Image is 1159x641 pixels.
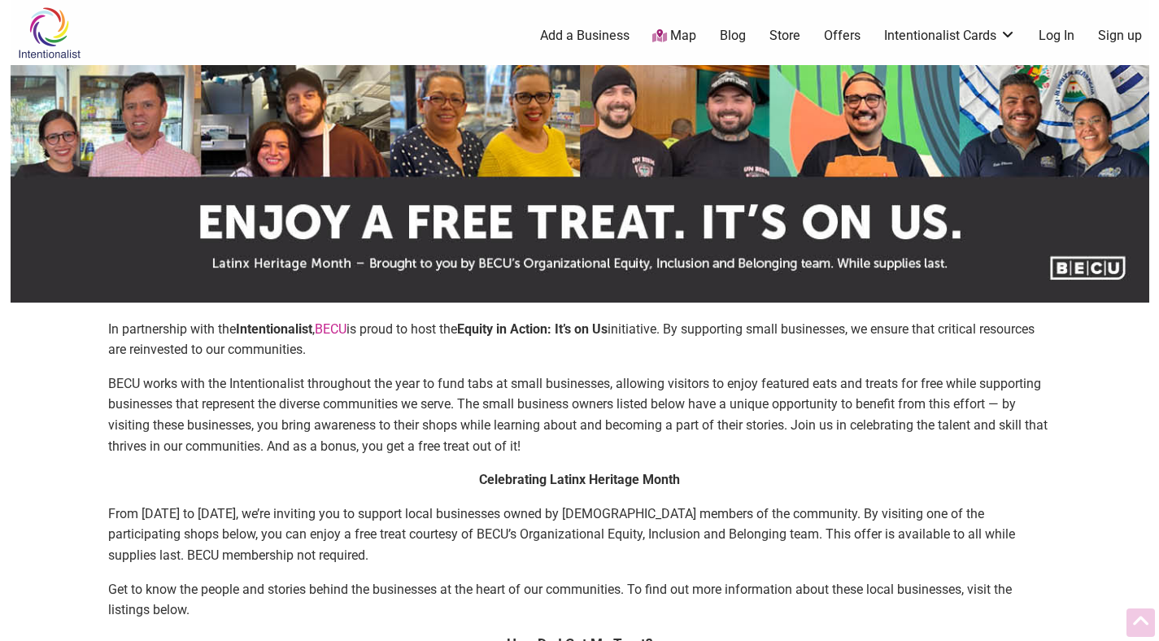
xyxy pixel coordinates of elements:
[720,27,746,45] a: Blog
[652,27,696,46] a: Map
[315,321,346,337] a: BECU
[236,321,312,337] strong: Intentionalist
[108,579,1052,621] p: Get to know the people and stories behind the businesses at the heart of our communities. To find...
[108,373,1052,456] p: BECU works with the Intentionalist throughout the year to fund tabs at small businesses, allowing...
[769,27,800,45] a: Store
[108,504,1052,566] p: From [DATE] to [DATE], we’re inviting you to support local businesses owned by [DEMOGRAPHIC_DATA]...
[1039,27,1074,45] a: Log In
[884,27,1016,45] a: Intentionalist Cards
[11,7,88,59] img: Intentionalist
[479,472,680,487] strong: Celebrating Latinx Heritage Month
[540,27,630,45] a: Add a Business
[11,65,1149,303] img: sponsor logo
[824,27,861,45] a: Offers
[1098,27,1142,45] a: Sign up
[1126,608,1155,637] div: Scroll Back to Top
[457,321,608,337] strong: Equity in Action: It’s on Us
[108,319,1052,360] p: In partnership with the , is proud to host the initiative. By supporting small businesses, we ens...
